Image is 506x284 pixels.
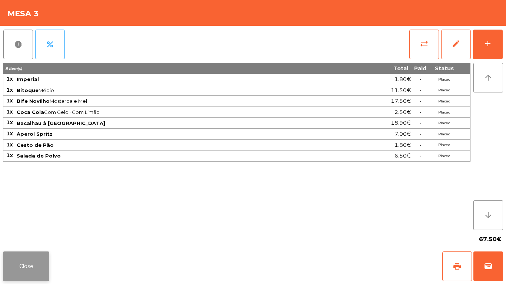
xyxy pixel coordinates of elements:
[429,107,459,118] td: Placed
[14,40,23,49] span: report
[337,63,411,74] th: Total
[419,131,422,137] span: -
[484,73,493,82] i: arrow_upward
[419,109,422,115] span: -
[3,30,33,59] button: report
[17,109,44,115] span: Coca Cola
[17,131,53,137] span: Aperol Spritz
[420,39,429,48] span: sync_alt
[391,96,411,106] span: 17.50€
[452,39,460,48] span: edit
[429,129,459,140] td: Placed
[429,74,459,85] td: Placed
[6,119,13,126] span: 1x
[17,120,105,126] span: Bacalhau à [GEOGRAPHIC_DATA]
[453,262,462,271] span: print
[395,140,411,150] span: 1.80€
[17,87,336,93] span: Médio
[429,140,459,151] td: Placed
[429,96,459,107] td: Placed
[484,211,493,220] i: arrow_downward
[473,251,503,281] button: wallet
[391,85,411,95] span: 11.50€
[17,87,39,93] span: Bitoque
[473,63,503,92] button: arrow_upward
[6,75,13,82] span: 1x
[395,107,411,117] span: 2.50€
[429,63,459,74] th: Status
[6,152,13,159] span: 1x
[17,142,54,148] span: Cesto de Pão
[419,152,422,159] span: -
[429,118,459,129] td: Placed
[484,262,493,271] span: wallet
[419,98,422,104] span: -
[409,30,439,59] button: sync_alt
[479,234,502,245] span: 67.50€
[7,8,39,19] h4: Mesa 3
[17,98,336,104] span: Mostarda e Mel
[3,251,49,281] button: Close
[473,200,503,230] button: arrow_downward
[6,130,13,137] span: 1x
[429,151,459,162] td: Placed
[391,118,411,128] span: 18.90€
[411,63,429,74] th: Paid
[419,76,422,82] span: -
[35,30,65,59] button: percent
[6,141,13,148] span: 1x
[429,85,459,96] td: Placed
[419,87,422,94] span: -
[6,87,13,93] span: 1x
[419,142,422,148] span: -
[395,151,411,161] span: 6.50€
[5,66,22,71] span: 8 item(s)
[441,30,471,59] button: edit
[419,119,422,126] span: -
[46,40,54,49] span: percent
[17,98,50,104] span: Bife Novilho
[395,74,411,84] span: 1.80€
[395,129,411,139] span: 7.00€
[6,97,13,104] span: 1x
[17,153,61,159] span: Salada de Polvo
[473,30,503,59] button: add
[483,39,492,48] div: add
[17,76,39,82] span: Imperial
[442,251,472,281] button: print
[6,108,13,115] span: 1x
[17,109,336,115] span: Com Gelo · Com Limão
